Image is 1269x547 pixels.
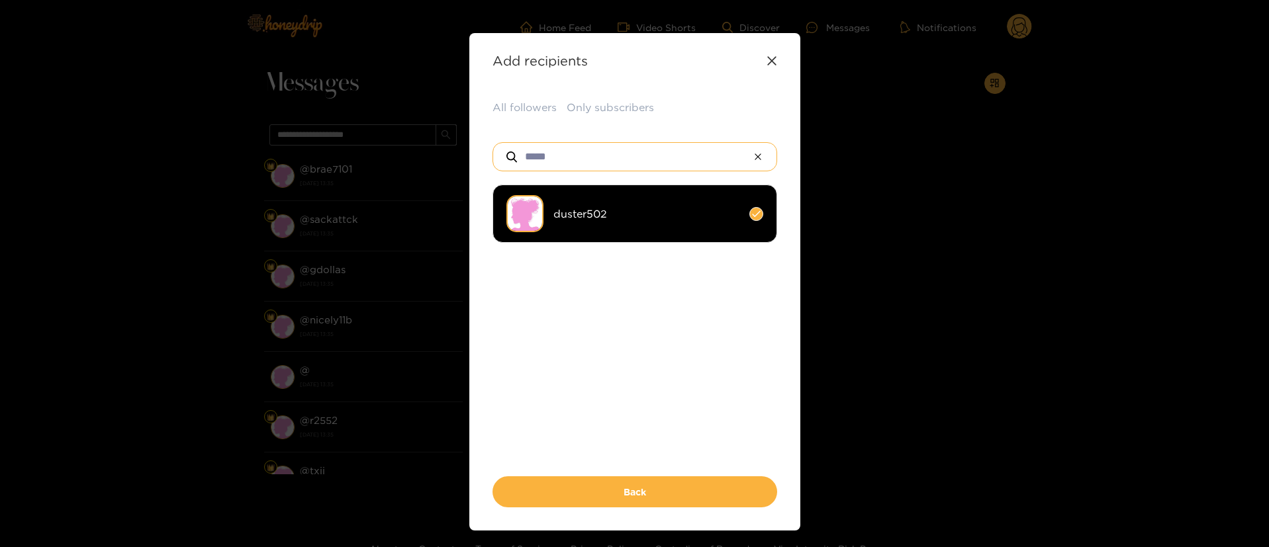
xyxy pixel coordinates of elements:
button: Only subscribers [567,100,654,115]
img: no-avatar.png [506,195,543,232]
strong: Add recipients [493,53,588,68]
span: duster502 [553,206,739,222]
button: Back [493,476,777,507]
button: All followers [493,100,557,115]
